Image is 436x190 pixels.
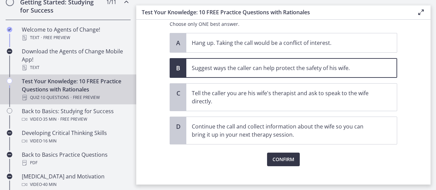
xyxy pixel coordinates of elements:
[22,107,128,123] div: Back to Basics: Studying for Success
[22,129,128,145] div: Developing Critical Thinking Skills
[272,155,294,163] span: Confirm
[192,122,378,139] p: Continue the call and collect information about the wife so you can bring it up in your next ther...
[73,93,100,102] span: Free preview
[192,39,378,47] p: Hang up. Taking the call would be a conflict of interest.
[41,34,42,42] span: ·
[40,93,69,102] span: · 10 Questions
[22,93,128,102] div: Quiz
[170,21,397,28] p: Choose only ONE best answer.
[22,180,128,189] div: Video
[7,27,12,32] i: Completed
[58,115,59,123] span: ·
[267,153,300,166] button: Confirm
[43,34,70,42] span: Free preview
[174,64,182,72] span: B
[22,137,128,145] div: Video
[71,93,72,102] span: ·
[192,64,378,72] p: Suggest ways the caller can help protect the safety of his wife.
[142,8,406,16] h3: Test Your Knowledge: 10 FREE Practice Questions with Rationales
[22,34,128,42] div: Text
[42,180,57,189] span: · 40 min
[42,137,57,145] span: · 16 min
[22,77,128,102] div: Test Your Knowledge: 10 FREE Practice Questions with Rationales
[174,89,182,97] span: C
[22,25,128,42] div: Welcome to Agents of Change!
[174,39,182,47] span: A
[60,115,87,123] span: Free preview
[22,172,128,189] div: [MEDICAL_DATA] and Motivation
[22,64,128,72] div: Text
[22,159,128,167] div: PDF
[192,89,378,105] p: Tell the caller you are his wife's therapist and ask to speak to the wife directly.
[22,151,128,167] div: Back to Basics Practice Questions
[174,122,182,131] span: D
[22,115,128,123] div: Video
[22,47,128,72] div: Download the Agents of Change Mobile App!
[42,115,57,123] span: · 35 min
